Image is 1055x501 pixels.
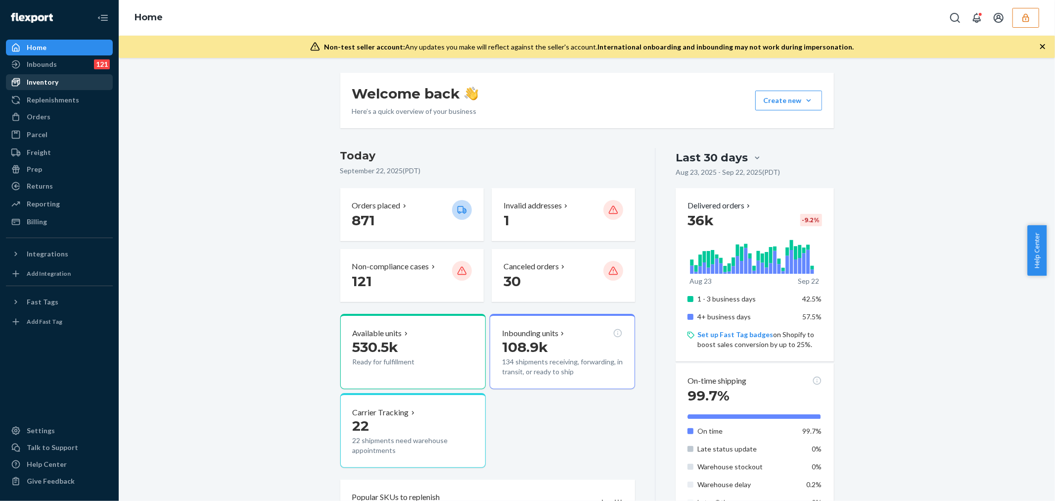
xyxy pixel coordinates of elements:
div: Billing [27,217,47,227]
div: Freight [27,148,51,157]
span: 108.9k [502,339,548,355]
div: Settings [27,426,55,436]
button: Non-compliance cases 121 [340,249,484,302]
span: 871 [352,212,375,229]
div: Integrations [27,249,68,259]
a: Orders [6,109,113,125]
button: Close Navigation [93,8,113,28]
h1: Welcome back [352,85,478,102]
div: Inbounds [27,59,57,69]
a: Help Center [6,456,113,472]
div: Any updates you make will reflect against the seller's account. [324,42,854,52]
button: Canceled orders 30 [492,249,635,302]
div: Help Center [27,459,67,469]
p: on Shopify to boost sales conversion by up to 25%. [697,330,822,350]
p: Aug 23 [689,276,712,286]
div: Replenishments [27,95,79,105]
a: Add Fast Tag [6,314,113,330]
span: 42.5% [803,295,822,303]
span: 22 [353,417,369,434]
span: 0.2% [807,480,822,489]
p: Canceled orders [504,261,559,272]
p: 22 shipments need warehouse appointments [353,436,473,455]
p: Late status update [697,444,795,454]
a: Set up Fast Tag badges [697,330,773,339]
p: On time [697,426,795,436]
p: Warehouse stockout [697,462,795,472]
div: 121 [94,59,110,69]
p: 4+ business days [697,312,795,322]
button: Talk to Support [6,440,113,455]
a: Billing [6,214,113,230]
img: Flexport logo [11,13,53,23]
span: 1 [504,212,509,229]
button: Invalid addresses 1 [492,188,635,241]
button: Help Center [1027,225,1047,276]
div: Add Fast Tag [27,317,62,326]
p: Here’s a quick overview of your business [352,106,478,116]
button: Fast Tags [6,294,113,310]
button: Create new [755,91,822,110]
span: International onboarding and inbounding may not work during impersonation. [597,43,854,51]
a: Replenishments [6,92,113,108]
button: Inbounding units108.9k134 shipments receiving, forwarding, in transit, or ready to ship [490,314,635,389]
button: Open account menu [989,8,1009,28]
div: Prep [27,164,42,174]
a: Freight [6,145,113,160]
span: 99.7% [803,427,822,435]
span: 30 [504,273,521,290]
a: Inbounds121 [6,56,113,72]
p: Carrier Tracking [353,407,409,418]
div: Talk to Support [27,443,78,452]
a: Returns [6,178,113,194]
div: Home [27,43,46,52]
span: Non-test seller account: [324,43,405,51]
p: Non-compliance cases [352,261,429,272]
a: Parcel [6,127,113,143]
button: Open Search Box [945,8,965,28]
span: Chat [22,7,42,16]
img: hand-wave emoji [464,87,478,100]
div: Add Integration [27,269,71,278]
button: Integrations [6,246,113,262]
a: Home [135,12,163,23]
a: Reporting [6,196,113,212]
a: Inventory [6,74,113,90]
p: 1 - 3 business days [697,294,795,304]
div: Last 30 days [676,150,748,165]
p: September 22, 2025 ( PDT ) [340,166,636,176]
p: Ready for fulfillment [353,357,444,367]
a: Prep [6,161,113,177]
p: Inbounding units [502,328,558,339]
p: 134 shipments receiving, forwarding, in transit, or ready to ship [502,357,623,377]
ol: breadcrumbs [127,3,171,32]
p: Sep 22 [798,276,819,286]
div: Inventory [27,77,58,87]
button: Available units530.5kReady for fulfillment [340,314,486,389]
button: Give Feedback [6,473,113,489]
span: 36k [688,212,714,229]
a: Add Integration [6,266,113,282]
span: 99.7% [688,387,730,404]
div: Give Feedback [27,476,75,486]
p: Invalid addresses [504,200,562,211]
p: Available units [353,328,402,339]
div: Parcel [27,130,47,140]
button: Orders placed 871 [340,188,484,241]
p: On-time shipping [688,375,746,387]
span: 57.5% [803,312,822,321]
p: Orders placed [352,200,401,211]
span: 121 [352,273,372,290]
div: Orders [27,112,50,122]
div: Fast Tags [27,297,58,307]
div: Reporting [27,199,60,209]
a: Settings [6,423,113,439]
div: -9.2 % [800,214,822,226]
span: 530.5k [353,339,399,355]
p: Aug 23, 2025 - Sep 22, 2025 ( PDT ) [676,167,780,177]
a: Home [6,40,113,55]
button: Delivered orders [688,200,752,211]
div: Returns [27,181,53,191]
